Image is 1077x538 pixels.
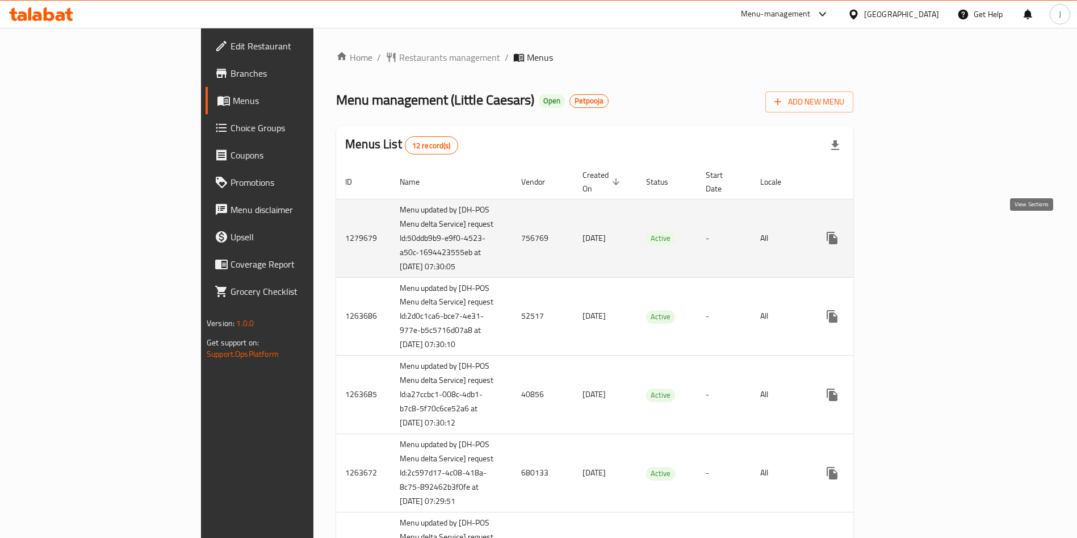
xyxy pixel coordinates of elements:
span: Restaurants management [399,51,500,64]
td: All [751,277,810,356]
td: Menu updated by [DH-POS Menu delta Service] request Id:a27ccbc1-008c-4db1-b7c8-5f70c6ce52a6 at [D... [391,356,512,434]
span: Upsell [231,230,372,244]
td: - [697,199,751,277]
a: Coverage Report [206,251,381,278]
td: Menu updated by [DH-POS Menu delta Service] request Id:2c597d17-4c08-418a-8c75-892462b3f0fe at [D... [391,434,512,512]
button: Change Status [846,303,873,330]
a: Promotions [206,169,381,196]
span: ID [345,175,367,189]
span: Active [646,232,675,245]
span: [DATE] [582,231,606,245]
span: Coupons [231,148,372,162]
a: Grocery Checklist [206,278,381,305]
button: Change Status [846,460,873,487]
span: Coverage Report [231,257,372,271]
button: more [819,381,846,408]
span: Active [646,467,675,480]
td: All [751,356,810,434]
th: Actions [810,165,937,199]
td: All [751,199,810,277]
span: Version: [207,316,234,331]
a: Restaurants management [385,51,500,64]
span: Choice Groups [231,121,372,135]
span: Active [646,389,675,402]
td: - [697,277,751,356]
a: Menus [206,87,381,114]
span: Petpooja [570,96,608,106]
div: [GEOGRAPHIC_DATA] [864,8,939,20]
span: Branches [231,66,372,80]
nav: breadcrumb [336,51,853,64]
button: Change Status [846,381,873,408]
div: Export file [822,132,849,159]
span: [DATE] [582,308,606,323]
td: Menu updated by [DH-POS Menu delta Service] request Id:2d0c1ca6-bce7-4e31-977e-b5c5716d07a8 at [D... [391,277,512,356]
td: 40856 [512,356,573,434]
a: Upsell [206,223,381,251]
span: Grocery Checklist [231,285,372,298]
span: Promotions [231,176,372,189]
span: 1.0.0 [236,316,254,331]
div: Active [646,389,675,402]
div: Active [646,310,675,324]
div: Menu-management [741,7,811,21]
button: more [819,460,846,487]
button: more [819,303,846,330]
a: Coupons [206,141,381,169]
button: Add New Menu [765,91,853,112]
td: - [697,434,751,512]
span: [DATE] [582,387,606,402]
span: Active [646,310,675,323]
span: Locale [760,175,796,189]
span: Get support on: [207,335,259,350]
h2: Menus List [345,136,458,155]
td: 52517 [512,277,573,356]
span: Edit Restaurant [231,39,372,53]
span: Status [646,175,683,189]
span: J [1059,8,1061,20]
td: 680133 [512,434,573,512]
span: Add New Menu [774,95,844,109]
button: Change Status [846,224,873,252]
span: Name [400,175,434,189]
span: Menus [233,94,372,107]
li: / [505,51,509,64]
span: Vendor [521,175,560,189]
span: Menu disclaimer [231,203,372,216]
a: Edit Restaurant [206,32,381,60]
div: Total records count [405,136,458,155]
span: Open [539,96,565,106]
span: Start Date [706,168,737,195]
td: - [697,356,751,434]
td: All [751,434,810,512]
span: Menu management ( Little Caesars ) [336,87,534,112]
div: Open [539,94,565,108]
span: Created On [582,168,623,195]
a: Choice Groups [206,114,381,141]
span: Menus [527,51,553,64]
a: Menu disclaimer [206,196,381,223]
span: 12 record(s) [405,140,458,151]
td: 756769 [512,199,573,277]
span: [DATE] [582,465,606,480]
a: Branches [206,60,381,87]
button: more [819,224,846,252]
a: Support.OpsPlatform [207,347,279,361]
td: Menu updated by [DH-POS Menu delta Service] request Id:50ddb9b9-e9f0-4523-a50c-1694423555eb at [D... [391,199,512,277]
